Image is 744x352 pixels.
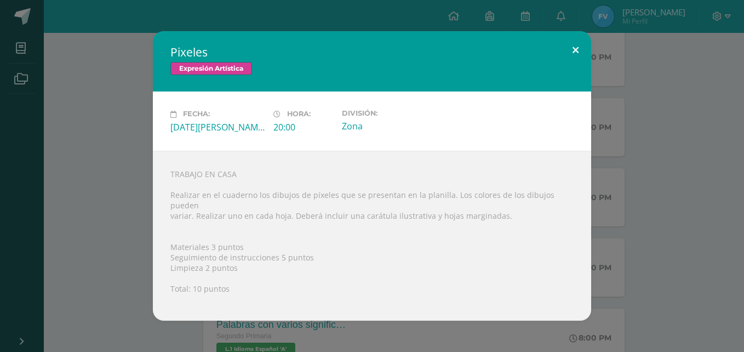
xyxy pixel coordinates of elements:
[153,151,591,321] div: TRABAJO EN CASA Realizar en el cuaderno los dibujos de píxeles que se presentan en la planilla. L...
[273,121,333,133] div: 20:00
[342,120,436,132] div: Zona
[170,121,265,133] div: [DATE][PERSON_NAME]
[183,110,210,118] span: Fecha:
[342,109,436,117] label: División:
[170,62,252,75] span: Expresión Artística
[560,31,591,69] button: Close (Esc)
[170,44,574,60] h2: Pixeles
[287,110,311,118] span: Hora:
